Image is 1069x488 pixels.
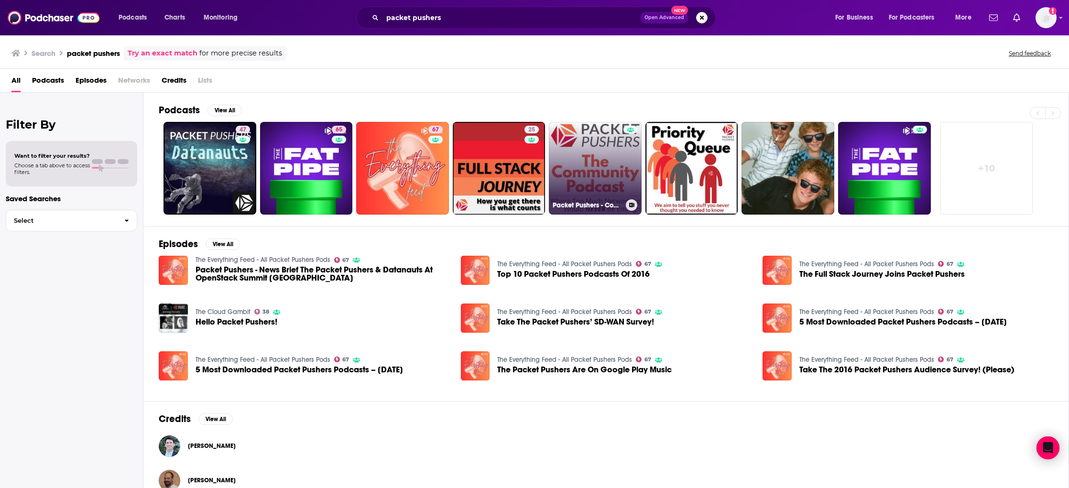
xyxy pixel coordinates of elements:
a: The Everything Feed - All Packet Pushers Pods [799,308,934,316]
span: Open Advanced [644,15,684,20]
a: 25 [524,126,539,133]
span: 25 [528,125,535,135]
span: Want to filter your results? [14,152,90,159]
img: 5 Most Downloaded Packet Pushers Podcasts – May 2017 [763,304,792,333]
span: 67 [342,258,349,262]
div: Search podcasts, credits, & more... [365,7,725,29]
a: Packet Pushers - Community Show [549,122,642,215]
button: Drew Conry-MurrayDrew Conry-Murray [159,431,1053,461]
a: Take The 2016 Packet Pushers Audience Survey! (Please) [799,366,1014,374]
span: For Business [835,11,873,24]
a: 67 [636,357,651,362]
a: Drew Conry-Murray [159,435,180,457]
span: Top 10 Packet Pushers Podcasts Of 2016 [497,270,650,278]
a: The Everything Feed - All Packet Pushers Pods [799,356,934,364]
span: 67 [644,358,651,362]
img: The Packet Pushers Are On Google Play Music [461,351,490,380]
a: 47 [164,122,256,215]
a: 67 [938,261,953,267]
span: Hello Packet Pushers! [196,318,277,326]
a: The Cloud Gambit [196,308,251,316]
img: The Full Stack Journey Joins Packet Pushers [763,256,792,285]
a: Ethan Banks [188,477,236,484]
a: EpisodesView All [159,238,240,250]
a: The Packet Pushers Are On Google Play Music [497,366,672,374]
img: Top 10 Packet Pushers Podcasts Of 2016 [461,256,490,285]
a: 67 [356,122,449,215]
span: 5 Most Downloaded Packet Pushers Podcasts – [DATE] [799,318,1007,326]
a: The Everything Feed - All Packet Pushers Pods [497,260,632,268]
span: More [955,11,971,24]
a: The Everything Feed - All Packet Pushers Pods [497,308,632,316]
a: 67 [938,357,953,362]
a: 67 [636,261,651,267]
a: 67 [334,357,349,362]
img: Take The 2016 Packet Pushers Audience Survey! (Please) [763,351,792,380]
span: Lists [198,73,212,92]
h2: Credits [159,413,191,425]
a: Packet Pushers - News Brief The Packet Pushers & Datanauts At OpenStack Summit Boston [196,266,449,282]
img: Packet Pushers - News Brief The Packet Pushers & Datanauts At OpenStack Summit Boston [159,256,188,285]
button: open menu [883,10,949,25]
span: 67 [432,125,439,135]
h2: Filter By [6,118,137,131]
a: The Full Stack Journey Joins Packet Pushers [799,270,965,278]
button: open menu [949,10,983,25]
span: Credits [162,73,186,92]
span: Podcasts [119,11,147,24]
a: Episodes [76,73,107,92]
img: User Profile [1036,7,1057,28]
span: Logged in as sashagoldin [1036,7,1057,28]
a: The Everything Feed - All Packet Pushers Pods [196,256,330,264]
button: Select [6,210,137,231]
a: 38 [254,309,270,314]
button: open menu [829,10,885,25]
a: Podcasts [32,73,64,92]
h3: Search [32,49,55,58]
span: 5 Most Downloaded Packet Pushers Podcasts – [DATE] [196,366,403,374]
img: Hello Packet Pushers! [159,304,188,333]
button: View All [198,413,233,425]
p: Saved Searches [6,194,137,203]
a: Show notifications dropdown [985,10,1002,26]
button: View All [207,105,242,116]
a: The Everything Feed - All Packet Pushers Pods [196,356,330,364]
span: [PERSON_NAME] [188,477,236,484]
span: 67 [947,262,953,266]
span: 65 [336,125,342,135]
span: for more precise results [199,48,282,59]
a: 67 [938,309,953,314]
span: Packet Pushers - News Brief The Packet Pushers & Datanauts At OpenStack Summit [GEOGRAPHIC_DATA] [196,266,449,282]
span: 67 [947,358,953,362]
a: Show notifications dropdown [1009,10,1024,26]
a: 67 [428,126,443,133]
h3: packet pushers [67,49,120,58]
img: 5 Most Downloaded Packet Pushers Podcasts – May 2017 [159,351,188,380]
h3: Packet Pushers - Community Show [553,201,622,209]
a: PodcastsView All [159,104,242,116]
button: open menu [197,10,250,25]
span: 67 [342,358,349,362]
a: 5 Most Downloaded Packet Pushers Podcasts – May 2017 [799,318,1007,326]
img: Take The Packet Pushers’ SD-WAN Survey! [461,304,490,333]
a: All [11,73,21,92]
a: 67 [334,257,349,263]
span: Networks [118,73,150,92]
span: Charts [164,11,185,24]
button: Open AdvancedNew [640,12,688,23]
span: Take The Packet Pushers’ SD-WAN Survey! [497,318,654,326]
span: 67 [644,262,651,266]
span: For Podcasters [889,11,935,24]
button: Send feedback [1006,49,1054,57]
a: Drew Conry-Murray [188,442,236,450]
